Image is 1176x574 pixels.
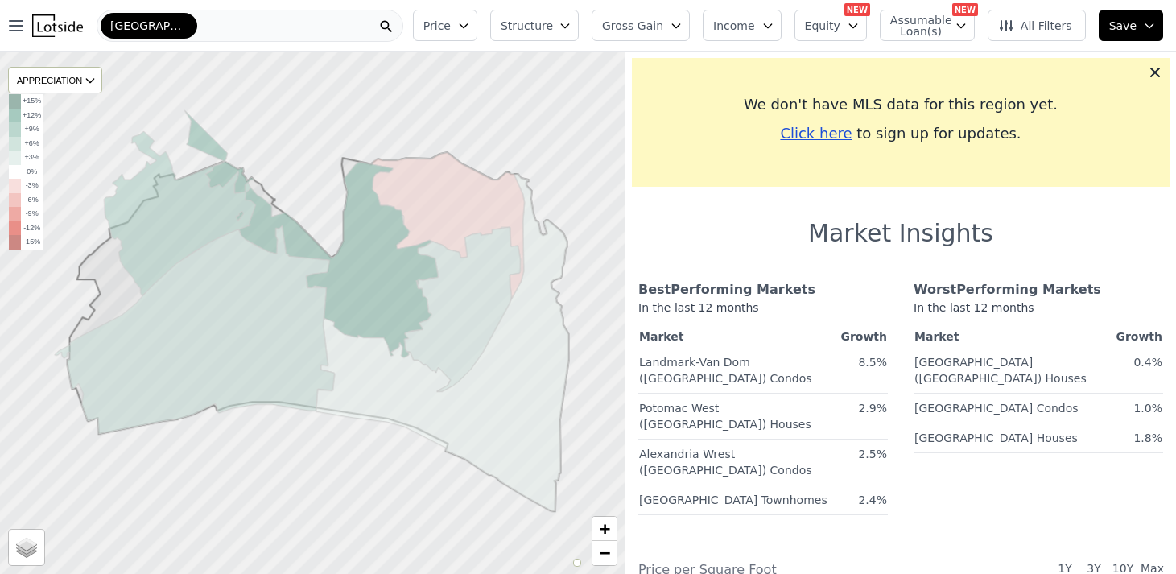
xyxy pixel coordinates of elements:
button: Structure [490,10,579,41]
th: Market [638,325,840,348]
button: Gross Gain [592,10,690,41]
span: − [600,543,610,563]
a: [GEOGRAPHIC_DATA] Townhomes [639,487,827,508]
td: -9% [21,207,43,221]
span: Assumable Loan(s) [890,14,942,37]
a: Layers [9,530,44,565]
div: NEW [844,3,870,16]
a: [GEOGRAPHIC_DATA] Houses [914,425,1078,446]
div: NEW [952,3,978,16]
button: Assumable Loan(s) [880,10,975,41]
div: Worst Performing Markets [914,280,1163,299]
span: 1.0% [1133,402,1162,415]
span: Structure [501,18,552,34]
span: Equity [805,18,840,34]
td: +9% [21,122,43,137]
td: +6% [21,137,43,151]
div: to sign up for updates. [645,122,1157,145]
button: All Filters [988,10,1086,41]
button: Equity [794,10,867,41]
span: 2.9% [858,402,887,415]
a: [GEOGRAPHIC_DATA] Condos [914,395,1079,416]
td: +12% [21,109,43,123]
div: APPRECIATION [8,67,102,93]
th: Market [914,325,1115,348]
a: Zoom in [592,517,617,541]
button: Save [1099,10,1163,41]
a: Zoom out [592,541,617,565]
span: 1.8% [1133,432,1162,444]
span: 8.5% [858,356,887,369]
td: -15% [21,235,43,250]
th: Growth [1115,325,1163,348]
span: Save [1109,18,1137,34]
a: Landmark-Van Dom ([GEOGRAPHIC_DATA]) Condos [639,349,812,386]
td: +15% [21,94,43,109]
span: Click here [780,125,852,142]
div: In the last 12 months [638,299,888,325]
a: Potomac West ([GEOGRAPHIC_DATA]) Houses [639,395,811,432]
td: 0% [21,165,43,180]
span: + [600,518,610,539]
div: We don't have MLS data for this region yet. [645,93,1157,116]
span: 0.4% [1133,356,1162,369]
button: Price [413,10,477,41]
span: Income [713,18,755,34]
td: -6% [21,193,43,208]
span: 2.5% [858,448,887,460]
td: -12% [21,221,43,236]
td: +3% [21,151,43,165]
div: In the last 12 months [914,299,1163,325]
th: Growth [840,325,888,348]
button: Income [703,10,782,41]
div: Best Performing Markets [638,280,888,299]
span: [GEOGRAPHIC_DATA] [110,18,188,34]
img: Lotside [32,14,83,37]
a: [GEOGRAPHIC_DATA] ([GEOGRAPHIC_DATA]) Houses [914,349,1087,386]
h1: Market Insights [808,219,993,248]
span: Price [423,18,451,34]
td: -3% [21,179,43,193]
span: All Filters [998,18,1072,34]
span: 2.4% [858,493,887,506]
span: Gross Gain [602,18,663,34]
a: Alexandria Wrest ([GEOGRAPHIC_DATA]) Condos [639,441,812,478]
